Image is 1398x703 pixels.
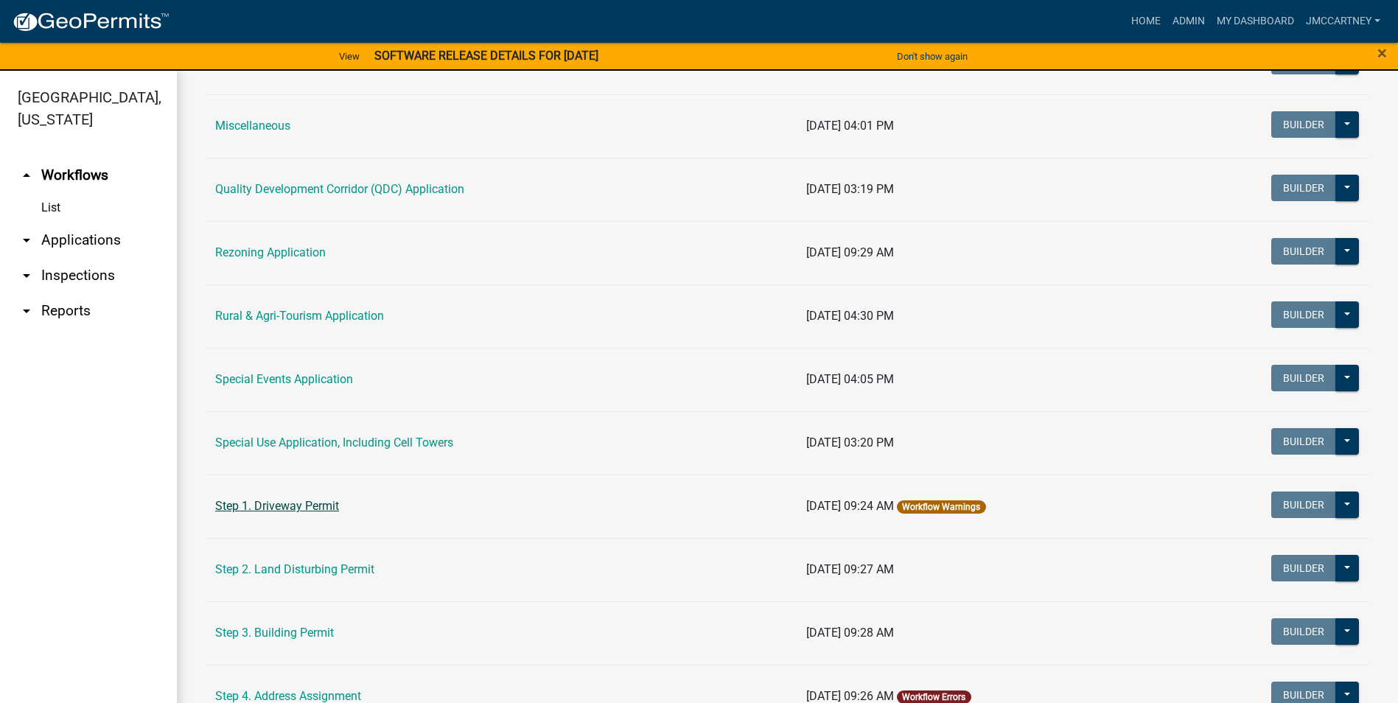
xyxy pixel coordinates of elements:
span: [DATE] 03:19 PM [806,182,894,196]
span: [DATE] 04:30 PM [806,309,894,323]
a: Admin [1167,7,1211,35]
button: Close [1377,44,1387,62]
a: Step 4. Address Assignment [215,689,361,703]
a: Step 1. Driveway Permit [215,499,339,513]
button: Builder [1271,555,1336,581]
strong: SOFTWARE RELEASE DETAILS FOR [DATE] [374,49,598,63]
button: Builder [1271,48,1336,74]
a: Miscellaneous [215,119,290,133]
a: jmccartney [1300,7,1386,35]
button: Builder [1271,618,1336,645]
span: [DATE] 09:29 AM [806,245,894,259]
span: [DATE] 09:24 AM [806,499,894,513]
a: View [333,44,366,69]
button: Builder [1271,175,1336,201]
span: [DATE] 09:26 AM [806,689,894,703]
span: [DATE] 09:28 AM [806,626,894,640]
a: Step 2. Land Disturbing Permit [215,562,374,576]
a: Quality Development Corridor (QDC) Application [215,182,464,196]
span: [DATE] 09:27 AM [806,562,894,576]
a: Step 3. Building Permit [215,626,334,640]
button: Builder [1271,492,1336,518]
a: Special Use Application, Including Cell Towers [215,436,453,450]
button: Builder [1271,111,1336,138]
button: Builder [1271,428,1336,455]
button: Builder [1271,238,1336,265]
a: Workflow Errors [902,692,965,702]
button: Builder [1271,301,1336,328]
span: [DATE] 04:05 PM [806,372,894,386]
a: My Dashboard [1211,7,1300,35]
span: [DATE] 04:01 PM [806,119,894,133]
a: Home [1125,7,1167,35]
button: Builder [1271,365,1336,391]
a: Rezoning Application [215,245,326,259]
a: Rural & Agri-Tourism Application [215,309,384,323]
i: arrow_drop_up [18,167,35,184]
i: arrow_drop_down [18,231,35,249]
a: Workflow Warnings [902,502,980,512]
a: Special Events Application [215,372,353,386]
i: arrow_drop_down [18,267,35,284]
i: arrow_drop_down [18,302,35,320]
button: Don't show again [891,44,974,69]
span: [DATE] 03:20 PM [806,436,894,450]
span: × [1377,43,1387,63]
